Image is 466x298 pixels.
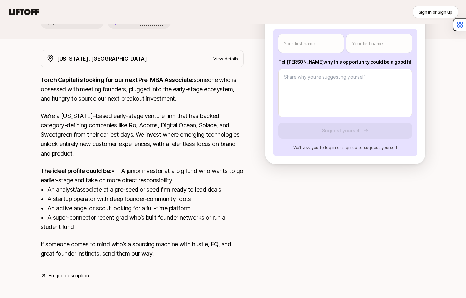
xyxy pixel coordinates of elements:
strong: Torch Capital is looking for our next Pre-MBA Associate: [41,76,194,83]
p: View details [213,55,238,62]
p: We’ll ask you to log in or sign up to suggest yourself [278,144,412,151]
p: [US_STATE], [GEOGRAPHIC_DATA] [57,54,147,63]
p: Tell [PERSON_NAME] why this opportunity could be a good fit [278,58,412,66]
p: someone who is obsessed with meeting founders, plugged into the early-stage ecosystem, and hungry... [41,75,244,103]
a: Full job description [49,272,89,280]
strong: The ideal profile could be: [41,167,111,174]
p: We’re a [US_STATE]–based early-stage venture firm that has backed category-defining companies lik... [41,111,244,158]
button: Sign in or Sign up [413,6,458,18]
p: • A junior investor at a big fund who wants to go earlier-stage and take on more direct responsib... [41,166,244,232]
p: If someone comes to mind who’s a sourcing machine with hustle, EQ, and great founder instincts, s... [41,240,244,258]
